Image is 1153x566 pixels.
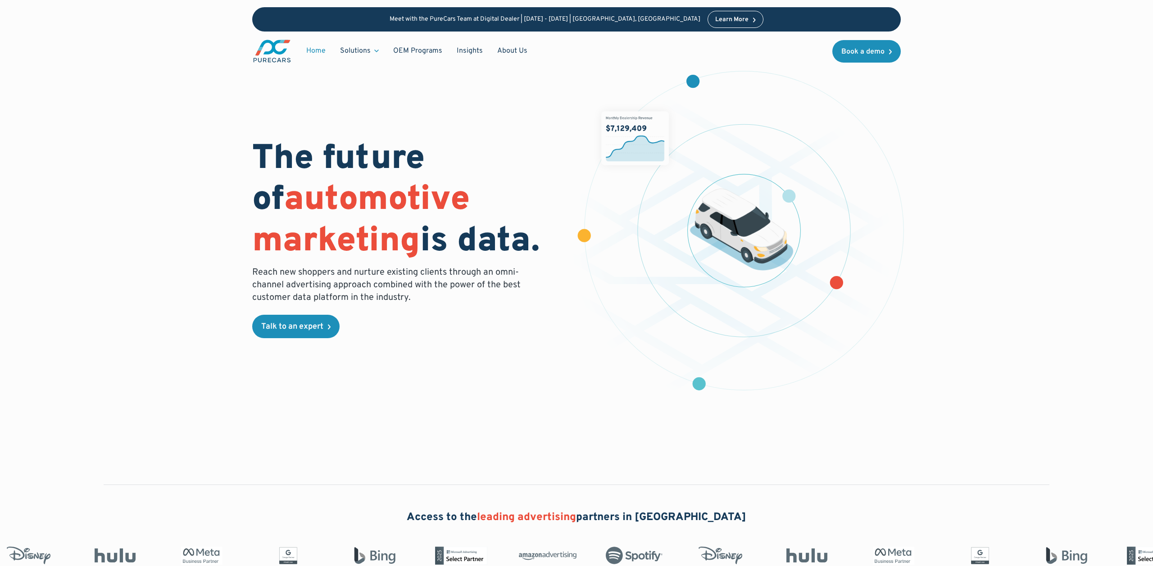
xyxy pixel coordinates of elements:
img: Meta Business Partner [865,547,922,565]
img: Bing [346,547,404,565]
a: Home [299,42,333,59]
img: Google Partner [951,547,1009,565]
img: Meta Business Partner [173,547,231,565]
div: Solutions [333,42,386,59]
a: Learn More [708,11,763,28]
img: purecars logo [252,39,292,63]
img: Hulu [778,548,836,563]
img: Google Partner [259,547,317,565]
div: Learn More [715,17,749,23]
a: Book a demo [832,40,901,63]
h1: The future of is data. [252,139,566,263]
img: Disney [692,547,749,565]
a: Talk to an expert [252,315,340,338]
a: Insights [449,42,490,59]
a: OEM Programs [386,42,449,59]
img: chart showing monthly dealership revenue of $7m [601,111,669,165]
img: Spotify [605,547,663,565]
p: Reach new shoppers and nurture existing clients through an omni-channel advertising approach comb... [252,266,526,304]
img: Amazon Advertising [519,548,576,563]
a: About Us [490,42,535,59]
span: automotive marketing [252,179,470,263]
img: illustration of a vehicle [690,189,794,271]
div: Talk to an expert [261,323,323,331]
img: Bing [1038,547,1095,565]
div: Book a demo [841,48,885,55]
a: main [252,39,292,63]
h2: Access to the partners in [GEOGRAPHIC_DATA] [407,510,746,525]
p: Meet with the PureCars Team at Digital Dealer | [DATE] - [DATE] | [GEOGRAPHIC_DATA], [GEOGRAPHIC_... [390,16,700,23]
img: Microsoft Advertising Partner [432,547,490,565]
span: leading advertising [477,511,576,524]
img: Hulu [86,548,144,563]
div: Solutions [340,46,371,56]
